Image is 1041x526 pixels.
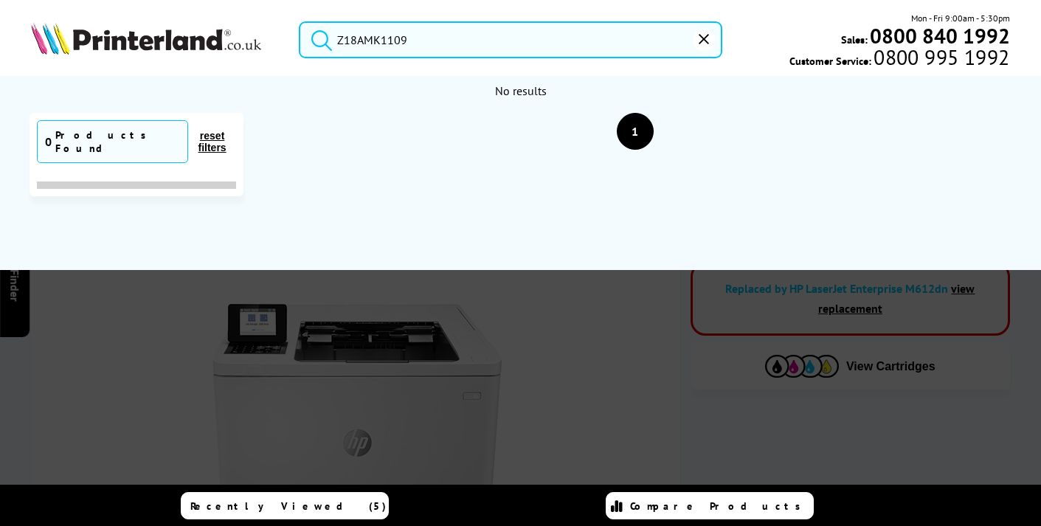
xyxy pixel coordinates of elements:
span: Customer Service: [789,50,1009,68]
a: 0800 840 1992 [868,29,1010,43]
span: Compare Products [630,499,809,513]
div: Products Found [55,128,180,155]
span: 0 [45,134,52,149]
a: Printerland Logo [31,22,280,58]
input: Search product or bran [299,21,722,58]
a: Recently Viewed (5) [181,492,389,519]
span: Sales: [841,32,868,46]
span: Mon - Fri 9:00am - 5:30pm [911,11,1010,25]
a: Compare Products [606,492,814,519]
b: 0800 840 1992 [870,22,1010,49]
button: reset filters [188,129,236,154]
div: No results [45,83,996,98]
span: 0800 995 1992 [871,50,1009,64]
span: Recently Viewed (5) [190,499,387,513]
img: Printerland Logo [31,22,261,55]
